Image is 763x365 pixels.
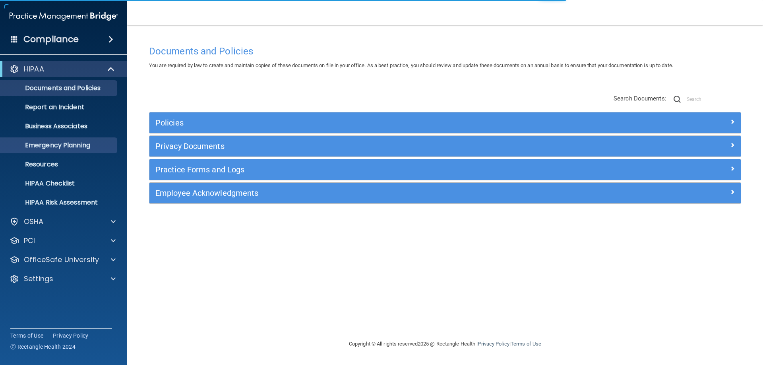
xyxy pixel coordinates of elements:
p: HIPAA Risk Assessment [5,199,114,207]
h4: Documents and Policies [149,46,741,56]
p: Report an Incident [5,103,114,111]
p: Resources [5,160,114,168]
span: You are required by law to create and maintain copies of these documents on file in your office. ... [149,62,673,68]
a: Privacy Documents [155,140,735,153]
p: Business Associates [5,122,114,130]
h5: Employee Acknowledgments [155,189,587,197]
a: Employee Acknowledgments [155,187,735,199]
p: OSHA [24,217,44,226]
h5: Policies [155,118,587,127]
a: OfficeSafe University [10,255,116,265]
p: Emergency Planning [5,141,114,149]
a: Terms of Use [511,341,541,347]
a: Terms of Use [10,332,43,340]
p: OfficeSafe University [24,255,99,265]
a: Privacy Policy [478,341,509,347]
a: Practice Forms and Logs [155,163,735,176]
iframe: Drift Widget Chat Controller [626,309,753,340]
span: Search Documents: [614,95,666,102]
img: ic-search.3b580494.png [674,96,681,103]
h5: Practice Forms and Logs [155,165,587,174]
div: Copyright © All rights reserved 2025 @ Rectangle Health | | [300,331,590,357]
a: Settings [10,274,116,284]
p: PCI [24,236,35,245]
input: Search [687,93,741,105]
a: HIPAA [10,64,115,74]
a: Policies [155,116,735,129]
p: HIPAA Checklist [5,180,114,187]
a: PCI [10,236,116,245]
a: Privacy Policy [53,332,89,340]
a: OSHA [10,217,116,226]
p: Settings [24,274,53,284]
span: Ⓒ Rectangle Health 2024 [10,343,76,351]
p: Documents and Policies [5,84,114,92]
h4: Compliance [23,34,79,45]
h5: Privacy Documents [155,142,587,151]
img: PMB logo [10,8,118,24]
p: HIPAA [24,64,44,74]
